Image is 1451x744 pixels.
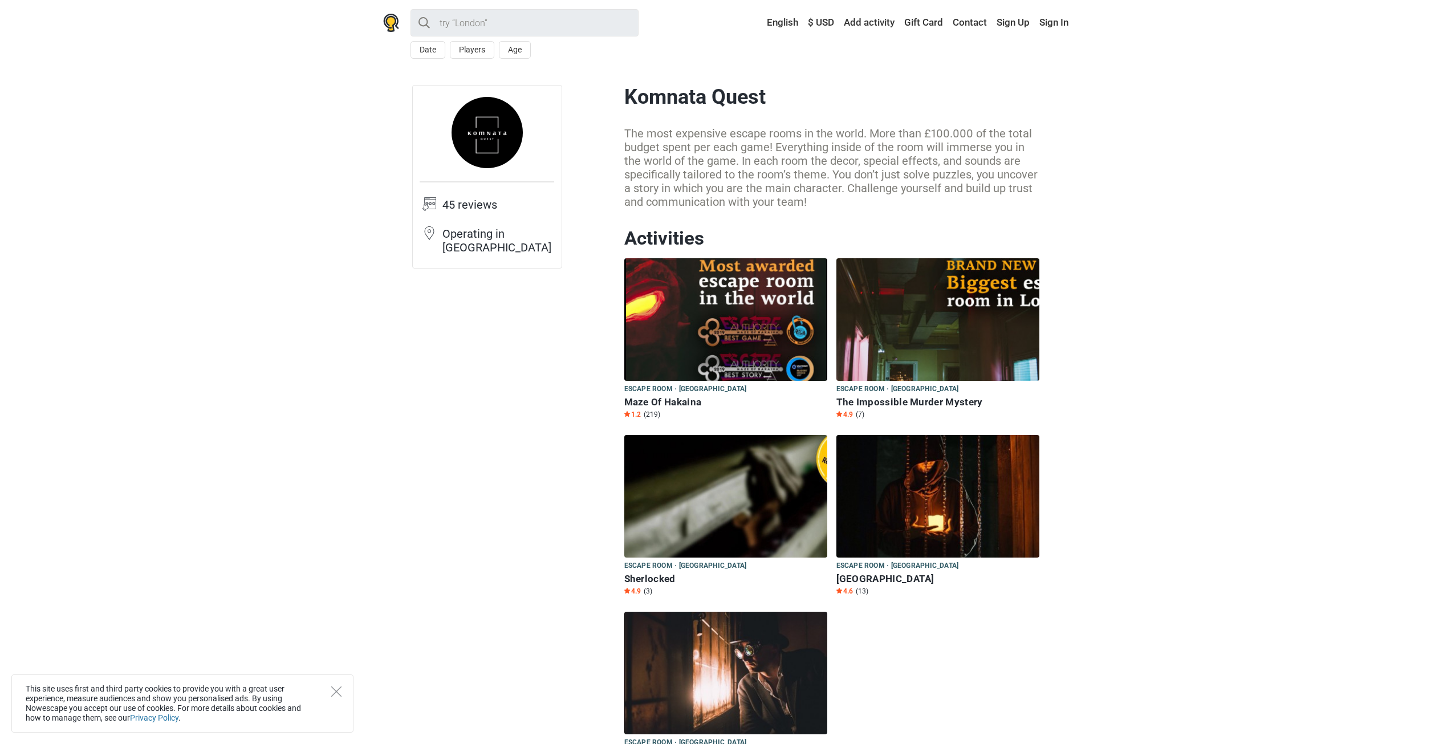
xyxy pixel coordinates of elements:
[624,383,747,396] span: Escape room · [GEOGRAPHIC_DATA]
[442,226,554,261] td: Operating in [GEOGRAPHIC_DATA]
[836,396,1039,408] h6: The Impossible Murder Mystery
[836,573,1039,585] h6: [GEOGRAPHIC_DATA]
[856,587,868,596] span: (13)
[644,587,652,596] span: (3)
[1037,13,1068,33] a: Sign In
[624,435,827,598] a: Sherlocked Escape room · [GEOGRAPHIC_DATA] Sherlocked Star4.9 (3)
[624,435,827,558] img: Sherlocked
[805,13,837,33] a: $ USD
[950,13,990,33] a: Contact
[130,713,178,722] a: Privacy Policy
[836,258,1039,381] img: The Impossible Murder Mystery
[11,674,353,733] div: This site uses first and third party cookies to provide you with a great user experience, measure...
[644,410,660,419] span: (219)
[624,396,827,408] h6: Maze Of Hakaina
[624,85,1039,109] h1: Komnata Quest
[624,410,641,419] span: 1.2
[836,587,853,596] span: 4.6
[756,13,801,33] a: English
[624,573,827,585] h6: Sherlocked
[856,410,864,419] span: (7)
[836,411,842,417] img: Star
[836,383,959,396] span: Escape room · [GEOGRAPHIC_DATA]
[450,41,494,59] button: Players
[836,560,959,572] span: Escape room · [GEOGRAPHIC_DATA]
[836,410,853,419] span: 4.9
[442,197,554,226] td: 45 reviews
[836,258,1039,421] a: The Impossible Murder Mystery Escape room · [GEOGRAPHIC_DATA] The Impossible Murder Mystery Star4...
[836,435,1039,598] a: Saint Angelo’s Castle Escape room · [GEOGRAPHIC_DATA] [GEOGRAPHIC_DATA] Star4.6 (13)
[331,686,342,697] button: Close
[499,41,531,59] button: Age
[624,612,827,734] img: Doctor Frankenstein
[994,13,1033,33] a: Sign Up
[836,435,1039,558] img: Saint Angelo’s Castle
[624,587,641,596] span: 4.9
[624,258,827,421] a: Maze Of Hakaina Escape room · [GEOGRAPHIC_DATA] Maze Of Hakaina Star1.2 (219)
[624,588,630,593] img: Star
[841,13,897,33] a: Add activity
[383,14,399,32] img: Nowescape logo
[624,227,1039,250] h2: Activities
[624,560,747,572] span: Escape room · [GEOGRAPHIC_DATA]
[624,127,1039,209] div: The most expensive escape rooms in the world. More than £100.000 of the total budget spent per ea...
[410,9,639,36] input: try “London”
[624,411,630,417] img: Star
[410,41,445,59] button: Date
[836,588,842,593] img: Star
[759,19,767,27] img: English
[901,13,946,33] a: Gift Card
[624,258,827,381] img: Maze Of Hakaina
